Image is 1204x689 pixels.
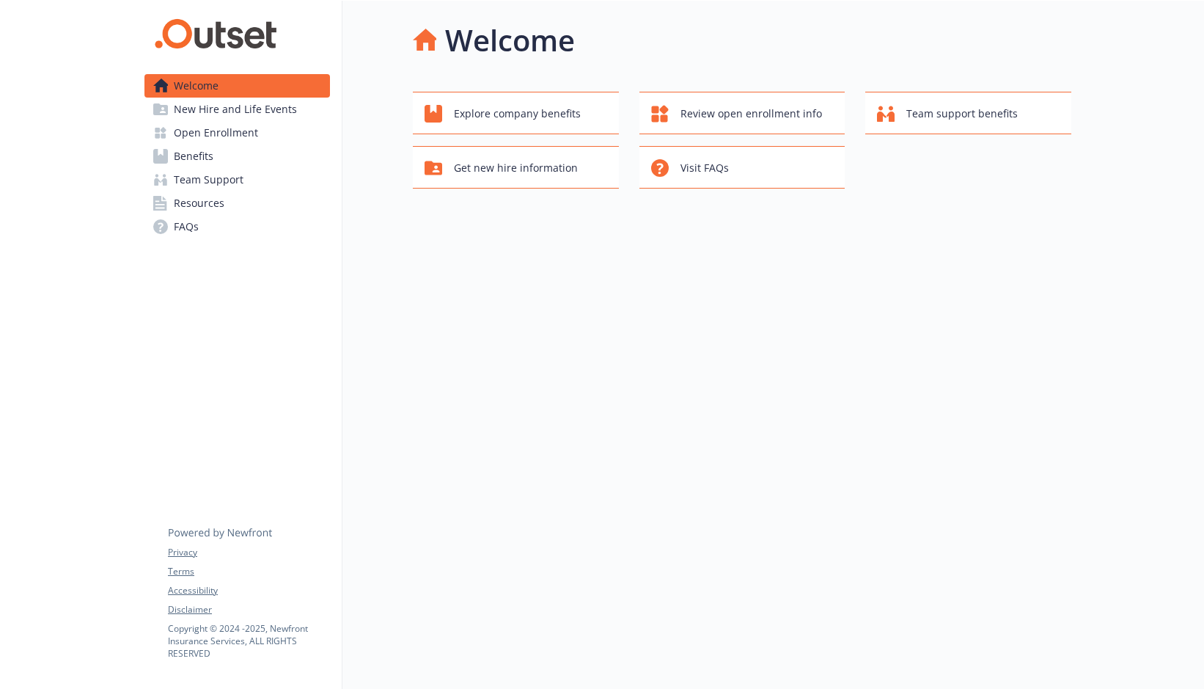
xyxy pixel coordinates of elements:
a: Benefits [144,145,330,168]
h1: Welcome [445,18,575,62]
a: Accessibility [168,584,329,597]
span: Resources [174,192,224,215]
span: Team support benefits [906,100,1018,128]
span: FAQs [174,215,199,238]
a: Terms [168,565,329,578]
span: Team Support [174,168,243,192]
button: Team support benefits [865,92,1071,134]
a: Team Support [144,168,330,192]
span: Explore company benefits [454,100,581,128]
a: Open Enrollment [144,121,330,145]
a: Resources [144,192,330,215]
button: Review open enrollment info [639,92,845,134]
a: New Hire and Life Events [144,98,330,121]
button: Explore company benefits [413,92,619,134]
span: Open Enrollment [174,121,258,145]
span: Benefits [174,145,213,168]
button: Visit FAQs [639,146,845,189]
span: Visit FAQs [680,154,729,182]
p: Copyright © 2024 - 2025 , Newfront Insurance Services, ALL RIGHTS RESERVED [168,622,329,660]
a: Disclaimer [168,603,329,616]
a: FAQs [144,215,330,238]
span: Review open enrollment info [680,100,822,128]
span: Welcome [174,74,219,98]
span: Get new hire information [454,154,578,182]
a: Welcome [144,74,330,98]
a: Privacy [168,546,329,559]
button: Get new hire information [413,146,619,189]
span: New Hire and Life Events [174,98,297,121]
